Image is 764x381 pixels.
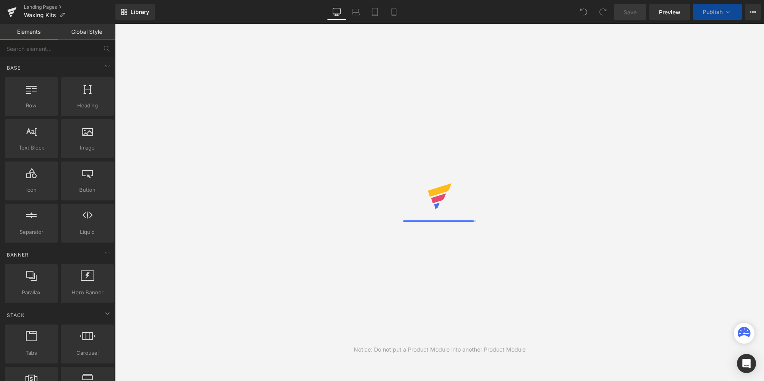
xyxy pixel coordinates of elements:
button: Undo [576,4,592,20]
span: Row [7,101,55,110]
span: Hero Banner [63,288,111,297]
span: Library [131,8,149,16]
span: Stack [6,311,25,319]
span: Text Block [7,144,55,152]
span: Button [63,186,111,194]
button: More [745,4,761,20]
div: Notice: Do not put a Product Module into another Product Module [354,345,526,354]
span: Publish [703,9,723,15]
a: New Library [115,4,155,20]
span: Parallax [7,288,55,297]
span: Heading [63,101,111,110]
a: Preview [649,4,690,20]
span: Separator [7,228,55,236]
a: Global Style [58,24,115,40]
span: Waxing Kits [24,12,56,18]
div: Open Intercom Messenger [737,354,756,373]
span: Carousel [63,349,111,357]
span: Base [6,64,21,72]
span: Preview [659,8,680,16]
a: Laptop [346,4,365,20]
span: Image [63,144,111,152]
a: Mobile [384,4,403,20]
button: Publish [693,4,742,20]
a: Tablet [365,4,384,20]
span: Liquid [63,228,111,236]
span: Tabs [7,349,55,357]
button: Redo [595,4,611,20]
span: Banner [6,251,29,259]
span: Icon [7,186,55,194]
a: Desktop [327,4,346,20]
span: Save [624,8,637,16]
a: Landing Pages [24,4,115,10]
